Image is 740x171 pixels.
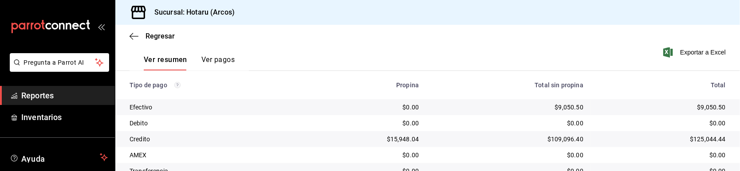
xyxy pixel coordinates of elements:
div: Debito [130,119,297,128]
div: Credito [130,135,297,144]
div: $125,044.44 [598,135,726,144]
div: Propina [311,82,419,89]
h3: Sucursal: Hotaru (Arcos) [147,7,235,18]
button: Ver resumen [144,55,187,70]
span: Reportes [21,89,108,101]
div: Efectivo [130,103,297,112]
div: $0.00 [311,103,419,112]
button: Exportar a Excel [665,47,726,58]
div: AMEX [130,151,297,159]
button: open_drawer_menu [98,23,105,30]
svg: Los pagos realizados con Pay y otras terminales son montos brutos. [174,82,181,88]
div: Total [598,82,726,89]
div: $0.00 [311,119,419,128]
span: Inventarios [21,111,108,123]
div: $9,050.50 [598,103,726,112]
div: $0.00 [433,151,583,159]
span: Regresar [146,32,175,40]
button: Regresar [130,32,175,40]
div: Tipo de pago [130,82,297,89]
div: $0.00 [598,119,726,128]
div: Total sin propina [433,82,583,89]
div: $0.00 [433,119,583,128]
div: $9,050.50 [433,103,583,112]
div: $15,948.04 [311,135,419,144]
span: Pregunta a Parrot AI [24,58,95,67]
button: Ver pagos [201,55,235,70]
div: $0.00 [311,151,419,159]
button: Pregunta a Parrot AI [10,53,109,72]
span: Ayuda [21,152,96,163]
div: navigation tabs [144,55,235,70]
div: $0.00 [598,151,726,159]
div: $109,096.40 [433,135,583,144]
a: Pregunta a Parrot AI [6,64,109,74]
